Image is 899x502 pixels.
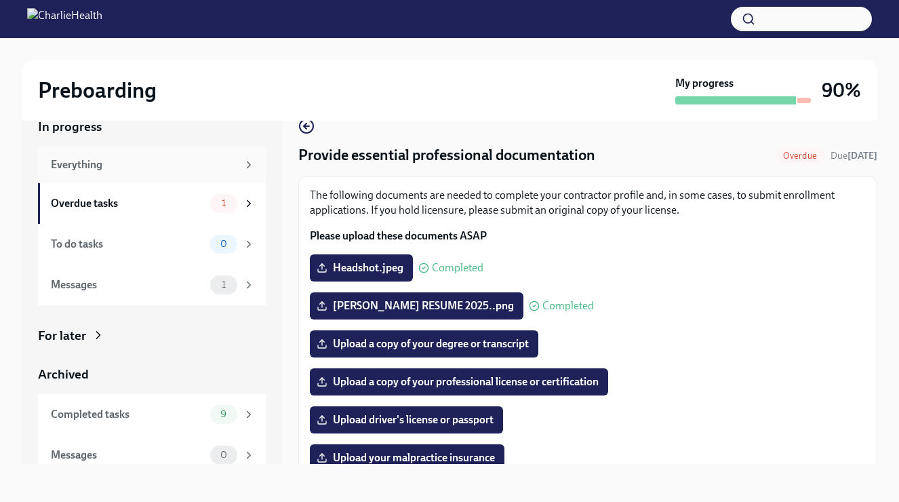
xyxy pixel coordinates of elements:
span: Completed [432,263,483,273]
label: Upload a copy of your professional license or certification [310,368,608,395]
a: Everything [38,147,266,183]
span: Upload a copy of your degree or transcript [319,337,529,351]
div: Completed tasks [51,407,205,422]
span: Upload driver's license or passport [319,413,494,427]
a: Messages1 [38,265,266,305]
span: 0 [212,239,235,249]
div: Messages [51,448,205,463]
span: 1 [214,279,234,290]
span: September 4th, 2025 08:00 [831,149,877,162]
h2: Preboarding [38,77,157,104]
div: Everything [51,157,237,172]
span: Due [831,150,877,161]
div: Messages [51,277,205,292]
a: Archived [38,366,266,383]
a: To do tasks0 [38,224,266,265]
a: Messages0 [38,435,266,476]
label: Upload driver's license or passport [310,406,503,433]
strong: [DATE] [847,150,877,161]
a: For later [38,327,266,345]
a: Completed tasks9 [38,394,266,435]
img: CharlieHealth [27,8,102,30]
span: 9 [212,409,235,419]
label: Headshot.jpeg [310,254,413,282]
span: Headshot.jpeg [319,261,403,275]
div: For later [38,327,86,345]
div: To do tasks [51,237,205,252]
span: Completed [542,301,594,311]
label: Upload a copy of your degree or transcript [310,330,538,358]
span: Overdue [775,151,825,161]
p: The following documents are needed to complete your contractor profile and, in some cases, to sub... [310,188,866,218]
h4: Provide essential professional documentation [298,145,595,166]
h3: 90% [822,78,861,102]
label: Upload your malpractice insurance [310,444,504,471]
a: In progress [38,118,266,136]
div: Overdue tasks [51,196,205,211]
span: Upload your malpractice insurance [319,451,495,465]
span: 0 [212,450,235,460]
span: 1 [214,198,234,208]
span: Upload a copy of your professional license or certification [319,375,599,389]
span: [PERSON_NAME] RESUME 2025..png [319,299,514,313]
strong: My progress [675,76,734,91]
strong: Please upload these documents ASAP [310,229,487,242]
label: [PERSON_NAME] RESUME 2025..png [310,292,523,320]
a: Overdue tasks1 [38,183,266,224]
